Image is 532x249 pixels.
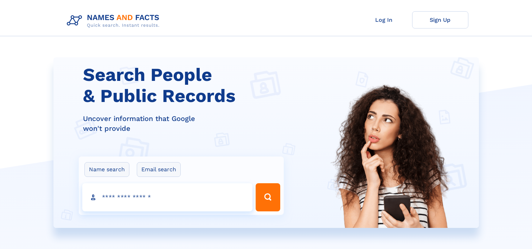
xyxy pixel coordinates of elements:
[83,64,288,107] h1: Search People & Public Records
[256,183,280,211] button: Search Button
[64,11,165,30] img: Logo Names and Facts
[84,162,129,177] label: Name search
[82,183,252,211] input: search input
[83,114,288,133] div: Uncover information that Google won't provide
[356,11,412,28] a: Log In
[412,11,468,28] a: Sign Up
[137,162,181,177] label: Email search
